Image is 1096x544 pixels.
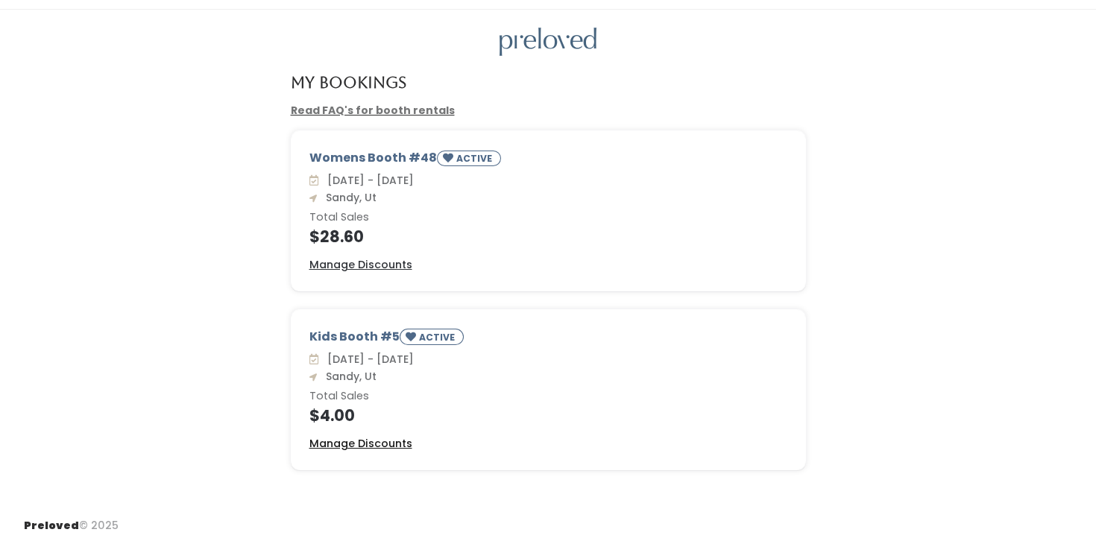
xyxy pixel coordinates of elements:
[309,212,787,224] h6: Total Sales
[309,257,412,273] a: Manage Discounts
[320,369,377,384] span: Sandy, Ut
[291,74,406,91] h4: My Bookings
[456,152,495,165] small: ACTIVE
[24,518,79,533] span: Preloved
[309,407,787,424] h4: $4.00
[321,173,414,188] span: [DATE] - [DATE]
[309,390,787,402] h6: Total Sales
[419,331,458,344] small: ACTIVE
[309,149,787,172] div: Womens Booth #48
[321,352,414,367] span: [DATE] - [DATE]
[309,228,787,245] h4: $28.60
[309,436,412,451] u: Manage Discounts
[320,190,377,205] span: Sandy, Ut
[500,28,596,57] img: preloved logo
[291,103,455,118] a: Read FAQ's for booth rentals
[309,436,412,452] a: Manage Discounts
[309,328,787,351] div: Kids Booth #5
[24,506,119,534] div: © 2025
[309,257,412,272] u: Manage Discounts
